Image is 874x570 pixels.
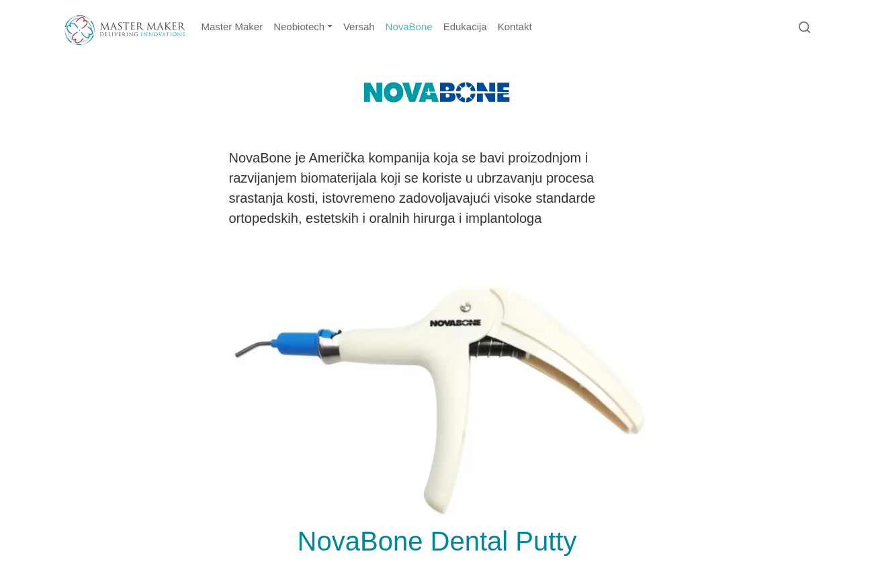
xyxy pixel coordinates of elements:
a: Edukacija [438,14,492,40]
h1: NovaBone Dental Putty [71,528,803,555]
img: Master Maker [64,15,185,45]
a: Master Maker [196,14,269,40]
a: Kontakt [492,14,537,40]
a: Neobiotech [268,14,338,40]
a: NovaBone [380,14,438,40]
p: NovaBone je Američka kompanija koja se bavi proizodnjom i razvijanjem biomaterijala koji se koris... [229,148,646,228]
a: Versah [338,14,380,40]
